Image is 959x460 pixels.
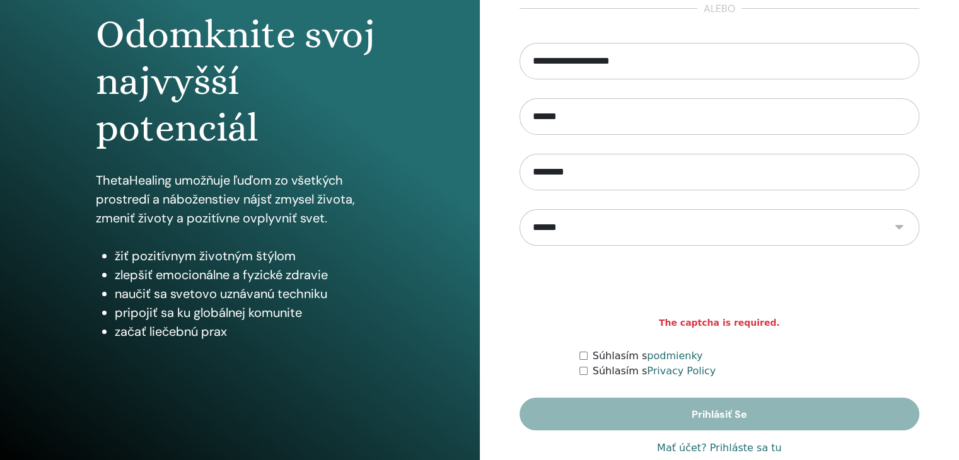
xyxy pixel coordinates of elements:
li: pripojiť sa ku globálnej komunite [115,303,384,322]
span: alebo [697,1,741,16]
strong: The captcha is required. [659,316,780,330]
a: Privacy Policy [647,365,716,377]
a: podmienky [647,350,702,362]
a: Mať účet? Prihláste sa tu [657,440,782,456]
li: naučiť sa svetovo uznávanú techniku [115,284,384,303]
iframe: reCAPTCHA [624,265,815,314]
label: Súhlasím s [593,364,716,379]
li: žiť pozitívnym životným štýlom [115,246,384,265]
p: ThetaHealing umožňuje ľuďom zo všetkých prostredí a náboženstiev nájsť zmysel života, zmeniť živo... [96,171,384,227]
li: začať liečebnú prax [115,322,384,341]
li: zlepšiť emocionálne a fyzické zdravie [115,265,384,284]
h1: Odomknite svoj najvyšší potenciál [96,11,384,152]
label: Súhlasím s [593,348,703,364]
